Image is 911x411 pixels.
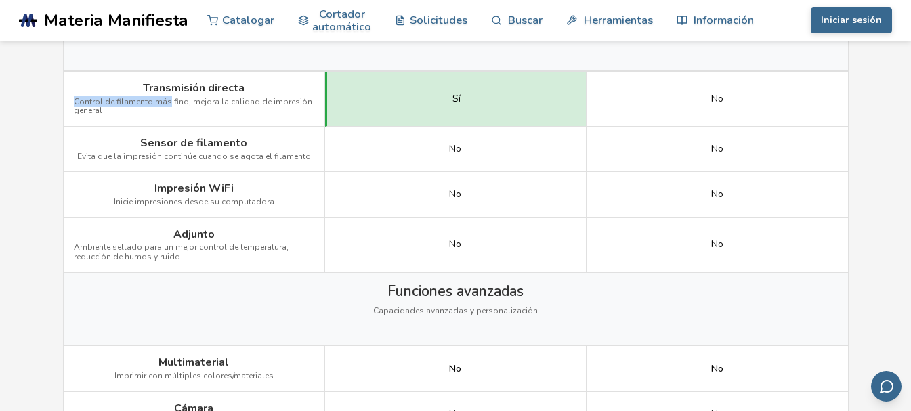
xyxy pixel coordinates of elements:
[449,362,461,375] font: No
[312,6,371,35] font: Cortador automático
[154,181,234,196] font: Impresión WiFi
[449,142,461,155] font: No
[44,9,188,32] font: Materia Manifiesta
[410,12,467,28] font: Solicitudes
[584,12,653,28] font: Herramientas
[74,242,289,262] font: Ambiente sellado para un mejor control de temperatura, reducción de humos y ruido.
[114,196,274,207] font: Inicie impresiones desde su computadora
[158,355,229,370] font: Multimaterial
[711,142,723,155] font: No
[452,92,461,105] font: Sí
[143,81,245,95] font: Transmisión directa
[711,362,723,375] font: No
[74,96,312,116] font: Control de filamento más fino, mejora la calidad de impresión general
[711,92,723,105] font: No
[449,188,461,200] font: No
[77,151,311,162] font: Evita que la impresión continúe cuando se agota el filamento
[508,12,543,28] font: Buscar
[449,238,461,251] font: No
[694,12,754,28] font: Información
[387,282,524,301] font: Funciones avanzadas
[222,12,274,28] font: Catalogar
[173,227,215,242] font: Adjunto
[711,238,723,251] font: No
[871,371,902,402] button: Enviar comentarios por correo electrónico
[711,188,723,200] font: No
[373,305,538,316] font: Capacidades avanzadas y personalización
[140,135,247,150] font: Sensor de filamento
[114,370,274,381] font: Imprimir con múltiples colores/materiales
[821,14,882,26] font: Iniciar sesión
[811,7,892,33] button: Iniciar sesión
